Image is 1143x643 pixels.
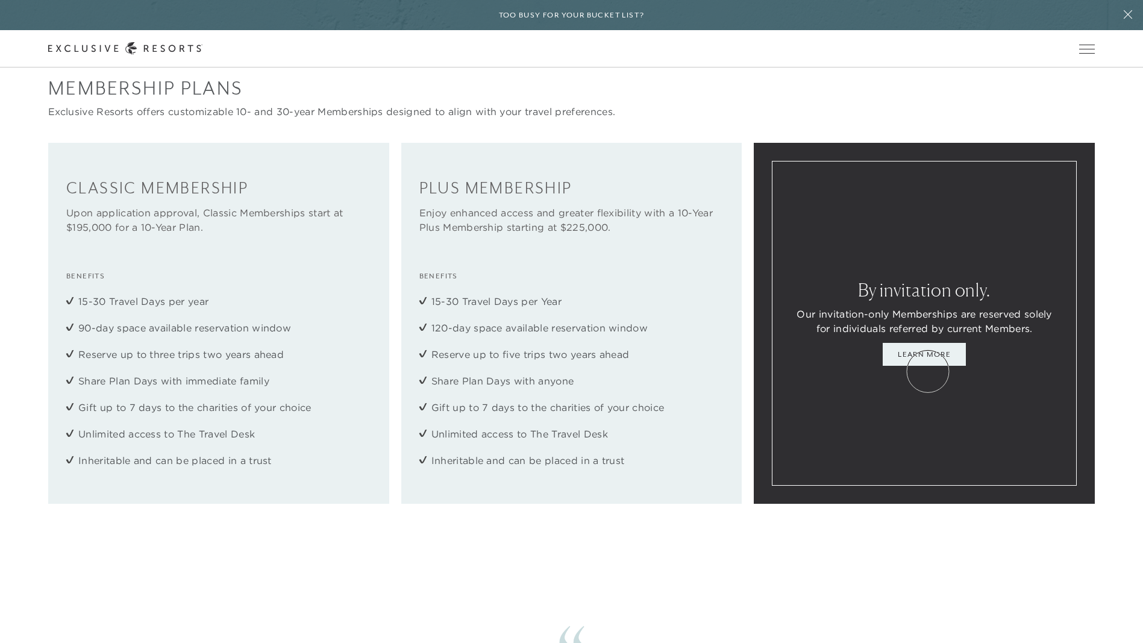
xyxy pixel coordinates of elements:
[78,294,359,309] li: 15-30 Travel Days per year
[78,400,359,415] li: Gift up to 7 days to the charities of your choice
[48,104,1095,119] p: Exclusive Resorts offers customizable 10- and 30-year Memberships designed to align with your tra...
[431,427,712,441] li: Unlimited access to The Travel Desk
[66,271,371,282] h6: Benefits
[858,281,990,300] h6: By invitation only.
[499,10,645,21] h6: Too busy for your bucket list?
[431,400,712,415] li: Gift up to 7 days to the charities of your choice
[66,205,371,234] p: Upon application approval, Classic Memberships start at $195,000 for a 10-Year Plan.
[883,343,966,366] a: Learn More
[431,294,712,309] li: 15-30 Travel Days per Year
[419,271,724,282] h6: Benefits
[78,321,359,335] li: 90-day space available reservation window
[78,453,359,468] li: Inheritable and can be placed in a trust
[419,205,724,234] p: Enjoy enhanced access and greater flexibility with a 10-Year Plus Membership starting at $225,000.
[431,347,712,362] li: Reserve up to five trips two years ahead
[78,427,359,441] li: Unlimited access to The Travel Desk
[431,321,712,335] li: 120-day space available reservation window
[1079,45,1095,53] button: Open navigation
[791,307,1058,336] p: Our invitation-only Memberships are reserved solely for individuals referred by current Members.
[78,374,359,388] li: Share Plan Days with immediate family
[431,453,712,468] li: Inheritable and can be placed in a trust
[431,374,712,388] li: Share Plan Days with anyone
[66,179,371,198] h4: Classic Membership
[48,75,1095,101] h3: Membership Plans
[419,179,724,198] h4: Plus Membership
[78,347,359,362] li: Reserve up to three trips two years ahead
